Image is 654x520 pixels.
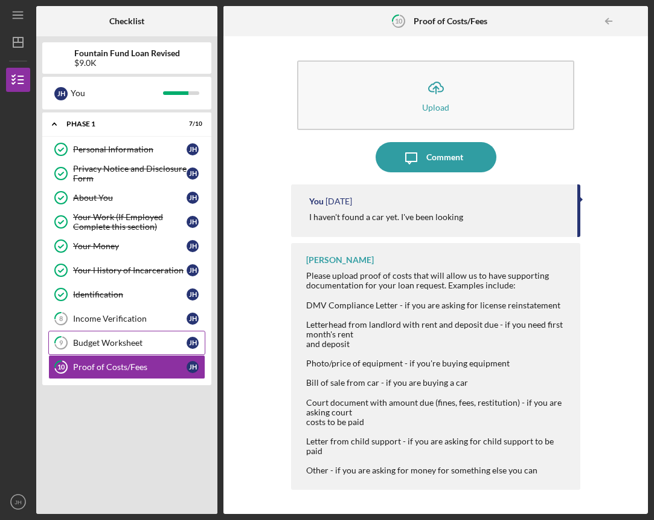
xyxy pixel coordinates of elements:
[187,337,199,349] div: J H
[395,17,403,25] tspan: 10
[73,193,187,203] div: About You
[66,120,172,128] div: Phase 1
[297,60,574,130] button: Upload
[187,143,199,155] div: J H
[422,103,449,112] div: Upload
[57,363,65,371] tspan: 10
[187,264,199,276] div: J H
[73,338,187,348] div: Budget Worksheet
[187,288,199,301] div: J H
[309,212,463,222] div: I haven't found a car yet. I've been looking
[48,307,205,331] a: 8Income VerificationJH
[187,240,199,252] div: J H
[187,313,199,325] div: J H
[14,499,22,505] text: JH
[48,331,205,355] a: 9Budget WorksheetJH
[325,197,352,206] time: 2025-02-10 18:57
[181,120,202,128] div: 7 / 10
[59,315,63,323] tspan: 8
[71,83,163,103] div: You
[187,167,199,180] div: J H
[74,48,180,58] b: Fountain Fund Loan Revised
[426,142,463,172] div: Comment
[73,164,187,183] div: Privacy Notice and Disclosure Form
[48,234,205,258] a: Your MoneyJH
[73,314,187,323] div: Income Verification
[48,258,205,282] a: Your History of IncarcerationJH
[48,186,205,210] a: About YouJH
[73,241,187,251] div: Your Money
[59,339,63,347] tspan: 9
[73,212,187,232] div: Your Work (If Employed Complete this section)
[6,490,30,514] button: JH
[73,145,187,154] div: Personal Information
[376,142,496,172] button: Comment
[309,197,324,206] div: You
[48,210,205,234] a: Your Work (If Employed Complete this section)JH
[414,16,487,26] b: Proof of Costs/Fees
[73,362,187,372] div: Proof of Costs/Fees
[54,87,68,100] div: J H
[73,290,187,299] div: Identification
[187,192,199,204] div: J H
[48,282,205,307] a: IdentificationJH
[109,16,144,26] b: Checklist
[48,355,205,379] a: 10Proof of Costs/FeesJH
[73,265,187,275] div: Your History of Incarceration
[74,58,180,68] div: $9.0K
[48,137,205,161] a: Personal InformationJH
[187,361,199,373] div: J H
[187,216,199,228] div: J H
[306,255,374,265] div: [PERSON_NAME]
[48,161,205,186] a: Privacy Notice and Disclosure FormJH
